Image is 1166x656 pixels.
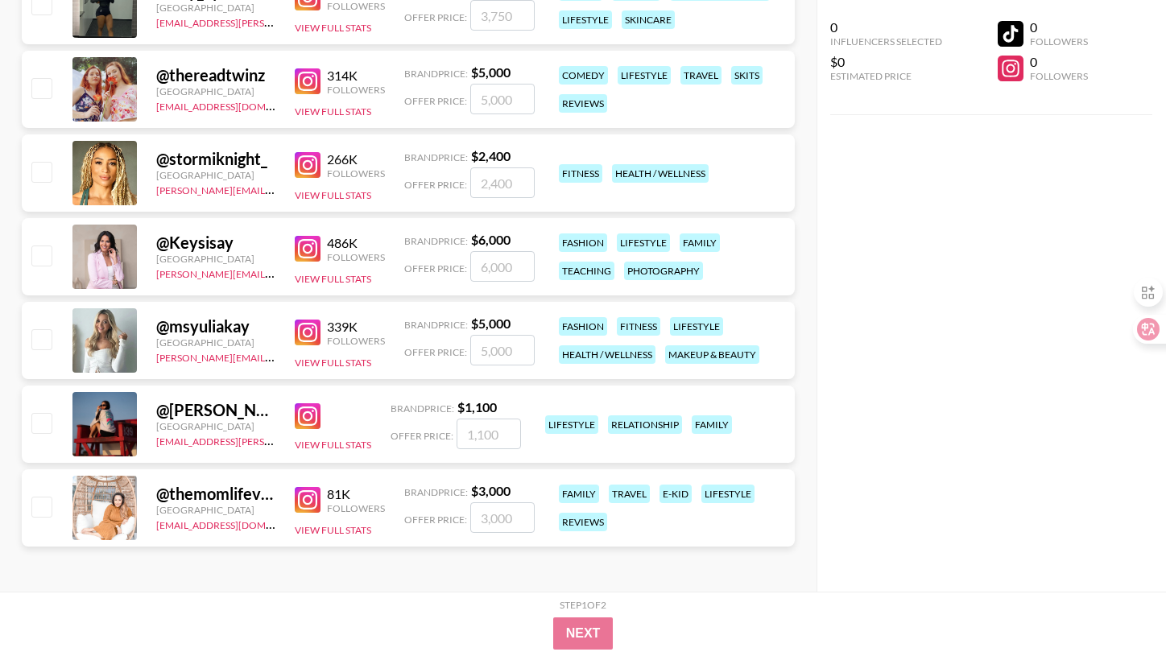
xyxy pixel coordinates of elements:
div: lifestyle [618,66,671,85]
span: Offer Price: [404,514,467,526]
span: Offer Price: [404,179,467,191]
button: View Full Stats [295,357,371,369]
div: lifestyle [559,10,612,29]
div: [GEOGRAPHIC_DATA] [156,85,275,97]
input: 5,000 [470,84,535,114]
div: Followers [327,335,385,347]
strong: $ 6,000 [471,232,511,247]
div: @ [PERSON_NAME] [156,400,275,420]
div: travel [680,66,722,85]
div: family [692,415,732,434]
div: Followers [327,84,385,96]
img: Instagram [295,236,320,262]
span: Brand Price: [404,486,468,498]
div: 0 [830,19,942,35]
img: Instagram [295,152,320,178]
div: e-kid [659,485,692,503]
div: [GEOGRAPHIC_DATA] [156,169,275,181]
button: View Full Stats [295,22,371,34]
strong: $ 5,000 [471,64,511,80]
img: Instagram [295,68,320,94]
div: lifestyle [670,317,723,336]
div: Followers [327,251,385,263]
button: View Full Stats [295,105,371,118]
a: [EMAIL_ADDRESS][DOMAIN_NAME] [156,97,318,113]
button: Next [553,617,614,650]
span: Offer Price: [404,346,467,358]
a: [EMAIL_ADDRESS][PERSON_NAME][DOMAIN_NAME] [156,432,395,448]
div: family [680,233,720,252]
div: reviews [559,94,607,113]
div: [GEOGRAPHIC_DATA] [156,253,275,265]
div: [GEOGRAPHIC_DATA] [156,336,275,349]
div: 339K [327,319,385,335]
a: [EMAIL_ADDRESS][DOMAIN_NAME] [156,516,318,531]
div: teaching [559,262,614,280]
div: family [559,485,599,503]
strong: $ 1,100 [457,399,497,415]
div: Followers [1030,35,1088,47]
div: @ msyuliakay [156,316,275,336]
input: 3,000 [470,502,535,533]
div: Step 1 of 2 [560,599,606,611]
strong: $ 5,000 [471,316,511,331]
div: photography [624,262,703,280]
input: 6,000 [470,251,535,282]
span: Brand Price: [404,235,468,247]
div: lifestyle [545,415,598,434]
span: Brand Price: [404,68,468,80]
a: [PERSON_NAME][EMAIL_ADDRESS][PERSON_NAME][DOMAIN_NAME] [156,265,471,280]
div: fitness [559,164,602,183]
div: comedy [559,66,608,85]
strong: $ 3,000 [471,483,511,498]
a: [PERSON_NAME][EMAIL_ADDRESS][DOMAIN_NAME] [156,349,395,364]
div: [GEOGRAPHIC_DATA] [156,2,275,14]
div: fashion [559,233,607,252]
div: @ themomlifevlogs [156,484,275,504]
button: View Full Stats [295,524,371,536]
button: View Full Stats [295,439,371,451]
div: @ Keysisay [156,233,275,253]
div: 266K [327,151,385,167]
span: Offer Price: [404,95,467,107]
div: makeup & beauty [665,345,759,364]
div: lifestyle [701,485,755,503]
div: 314K [327,68,385,84]
button: View Full Stats [295,189,371,201]
input: 1,100 [457,419,521,449]
div: Followers [327,167,385,179]
div: [GEOGRAPHIC_DATA] [156,504,275,516]
div: fitness [617,317,660,336]
div: fashion [559,317,607,336]
span: Offer Price: [404,262,467,274]
button: View Full Stats [295,273,371,285]
img: Instagram [295,320,320,345]
img: Instagram [295,403,320,429]
div: Followers [1030,70,1088,82]
div: Influencers Selected [830,35,942,47]
span: Brand Price: [391,402,454,415]
div: health / wellness [612,164,709,183]
a: [PERSON_NAME][EMAIL_ADDRESS][DOMAIN_NAME] [156,181,395,196]
div: health / wellness [559,345,655,364]
div: 0 [1030,54,1088,70]
div: relationship [608,415,682,434]
div: @ thereadtwinz [156,65,275,85]
div: travel [609,485,650,503]
div: Estimated Price [830,70,942,82]
div: reviews [559,513,607,531]
strong: $ 2,400 [471,148,511,163]
div: $0 [830,54,942,70]
div: skincare [622,10,675,29]
div: 81K [327,486,385,502]
input: 2,400 [470,167,535,198]
div: [GEOGRAPHIC_DATA] [156,420,275,432]
div: @ stormiknight_ [156,149,275,169]
div: 0 [1030,19,1088,35]
div: skits [731,66,763,85]
div: Followers [327,502,385,514]
div: 486K [327,235,385,251]
iframe: Drift Widget Chat Controller [1085,576,1147,637]
span: Brand Price: [404,151,468,163]
a: [EMAIL_ADDRESS][PERSON_NAME][DOMAIN_NAME] [156,14,395,29]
